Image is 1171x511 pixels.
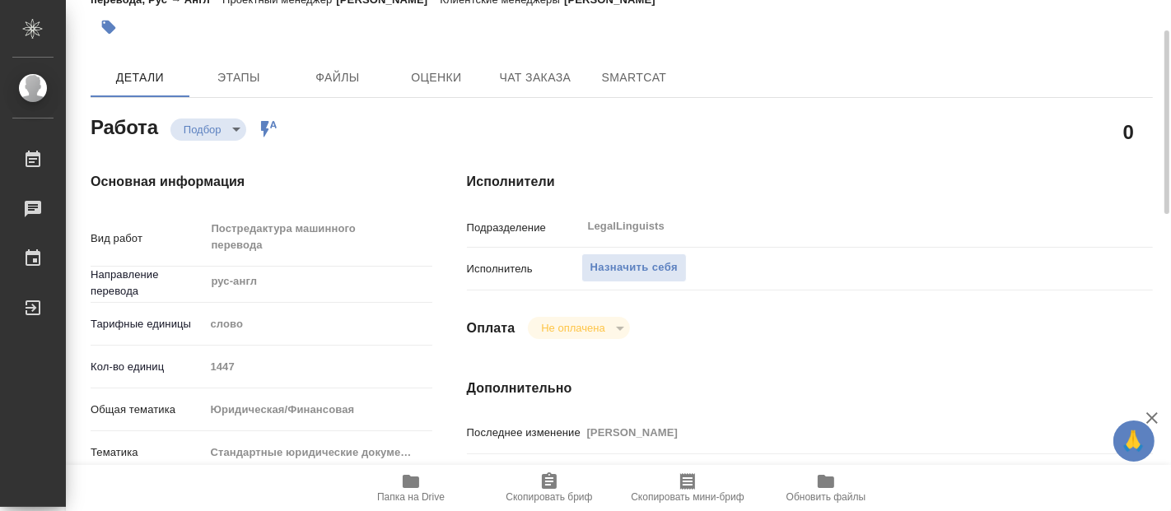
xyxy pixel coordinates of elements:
[91,444,204,461] p: Тематика
[204,396,432,424] div: Юридическая/Финансовая
[581,253,687,282] button: Назначить себя
[204,355,432,379] input: Пустое поле
[91,267,204,300] p: Направление перевода
[757,465,895,511] button: Обновить файлы
[480,465,618,511] button: Скопировать бриф
[1113,420,1155,462] button: 🙏
[786,491,866,503] span: Обновить файлы
[204,310,432,338] div: слово
[397,67,476,88] span: Оценки
[528,317,629,339] div: Подбор
[342,465,480,511] button: Папка на Drive
[467,172,1153,192] h4: Исполнители
[467,318,516,338] h4: Оплата
[91,111,158,141] h2: Работа
[199,67,278,88] span: Этапы
[467,462,581,495] p: Комментарий к работе
[204,439,432,467] div: Стандартные юридические документы, договоры, уставы
[536,321,609,335] button: Не оплачена
[1123,118,1134,146] h2: 0
[631,491,744,503] span: Скопировать мини-бриф
[506,491,592,503] span: Скопировать бриф
[377,491,445,503] span: Папка на Drive
[467,261,581,277] p: Исполнитель
[1120,424,1148,458] span: 🙏
[298,67,377,88] span: Файлы
[100,67,180,88] span: Детали
[91,230,204,247] p: Вид работ
[91,9,127,45] button: Добавить тэг
[91,172,401,192] h4: Основная информация
[618,465,757,511] button: Скопировать мини-бриф
[467,220,581,236] p: Подразделение
[595,67,674,88] span: SmartCat
[581,420,1096,444] input: Пустое поле
[170,118,246,141] div: Подбор
[590,258,678,277] span: Назначить себя
[91,359,204,375] p: Кол-во единиц
[179,123,226,137] button: Подбор
[91,402,204,418] p: Общая тематика
[496,67,575,88] span: Чат заказа
[467,379,1153,398] h4: Дополнительно
[91,316,204,332] p: Тарифные единицы
[467,425,581,441] p: Последнее изменение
